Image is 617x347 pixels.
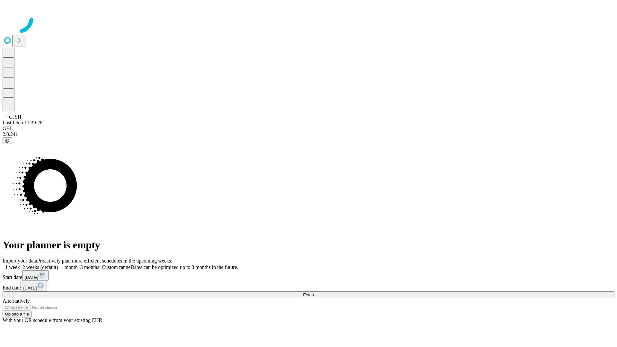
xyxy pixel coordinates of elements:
[102,264,130,270] span: Custom range
[3,120,42,125] span: Last fetch: 11:39:28
[3,131,614,137] div: 2.0.241
[3,311,31,317] button: Upload a file
[303,292,314,297] span: Fetch
[3,137,12,144] button: @
[80,264,99,270] span: 3 months
[37,258,172,263] span: Proactively plan more efficient schedules in the upcoming weeks.
[3,317,102,323] span: With your OR schedule from your existing EHR
[3,298,30,304] span: Alternatively
[22,264,58,270] span: 2 weeks (default)
[130,264,238,270] span: Dates can be optimized up to 3 months in the future.
[3,291,614,298] button: Fetch
[23,286,37,290] span: [DATE]
[3,270,614,281] div: Start date
[21,281,47,291] button: [DATE]
[22,270,49,281] button: [DATE]
[3,281,614,291] div: End date
[5,138,10,143] span: @
[25,275,38,280] span: [DATE]
[3,126,614,131] div: GEI
[3,258,37,263] span: Import your data
[5,264,20,270] span: 1 week
[3,239,614,251] h1: Your planner is empty
[61,264,78,270] span: 1 month
[9,114,21,120] span: GJSH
